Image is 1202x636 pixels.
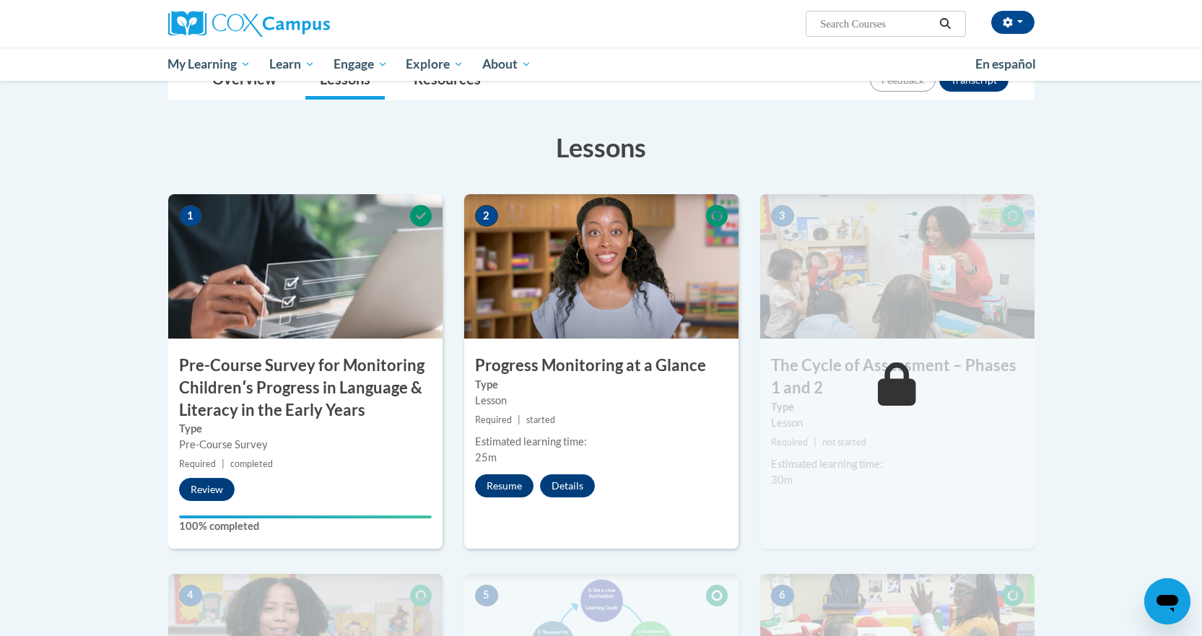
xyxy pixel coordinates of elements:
[771,456,1024,472] div: Estimated learning time:
[179,437,432,453] div: Pre-Course Survey
[771,474,793,486] span: 30m
[406,56,463,73] span: Explore
[179,515,432,518] div: Your progress
[475,451,497,463] span: 25m
[179,585,202,606] span: 4
[168,194,443,339] img: Course Image
[975,56,1036,71] span: En español
[147,48,1056,81] div: Main menu
[475,585,498,606] span: 5
[991,11,1035,34] button: Account Settings
[179,518,432,534] label: 100% completed
[771,399,1024,415] label: Type
[324,48,397,81] a: Engage
[222,458,225,469] span: |
[482,56,531,73] span: About
[168,129,1035,165] h3: Lessons
[269,56,315,73] span: Learn
[464,194,739,339] img: Course Image
[760,194,1035,339] img: Course Image
[540,474,595,497] button: Details
[334,56,388,73] span: Engage
[396,48,473,81] a: Explore
[475,377,728,393] label: Type
[168,354,443,421] h3: Pre-Course Survey for Monitoring Childrenʹs Progress in Language & Literacy in the Early Years
[260,48,324,81] a: Learn
[179,478,235,501] button: Review
[526,414,555,425] span: started
[822,437,866,448] span: not started
[475,434,728,450] div: Estimated learning time:
[819,15,934,32] input: Search Courses
[771,205,794,227] span: 3
[814,437,816,448] span: |
[179,458,216,469] span: Required
[179,421,432,437] label: Type
[473,48,541,81] a: About
[230,458,273,469] span: completed
[464,354,739,377] h3: Progress Monitoring at a Glance
[475,205,498,227] span: 2
[167,56,251,73] span: My Learning
[168,11,330,37] img: Cox Campus
[1144,578,1190,624] iframe: Button to launch messaging window
[771,585,794,606] span: 6
[159,48,261,81] a: My Learning
[475,474,534,497] button: Resume
[168,11,443,37] a: Cox Campus
[934,15,956,32] button: Search
[771,437,808,448] span: Required
[760,354,1035,399] h3: The Cycle of Assessment – Phases 1 and 2
[475,414,512,425] span: Required
[518,414,521,425] span: |
[475,393,728,409] div: Lesson
[966,49,1045,79] a: En español
[771,415,1024,431] div: Lesson
[179,205,202,227] span: 1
